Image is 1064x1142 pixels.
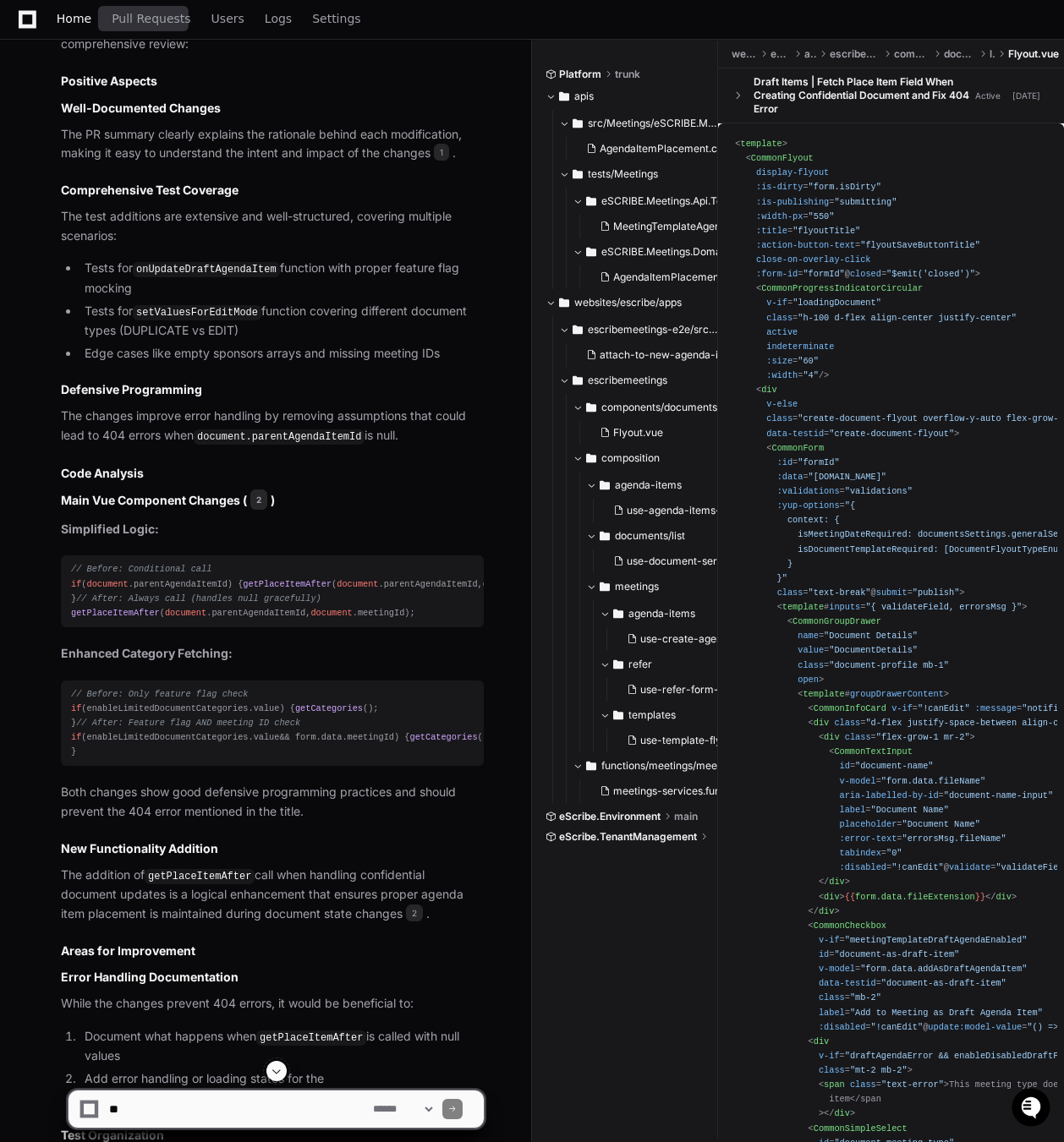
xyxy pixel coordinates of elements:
[620,729,763,752] button: use-template-flyout-options.ts
[593,265,736,289] button: AgendaItemPlacementTests.cs
[593,215,736,238] button: MeetingTemplateAgendaItemsControllerTests.cs
[61,840,484,857] h3: New Functionality Addition
[586,242,596,262] svg: Directory
[871,805,949,815] span: "Document Name"
[949,862,990,872] span: validate
[588,323,719,336] span: escribemeetings-e2e/src/support/pageObjects/documents/components
[803,689,844,699] span: template
[798,660,824,670] span: class
[850,689,944,699] span: groupDrawerContent
[559,316,719,343] button: escribemeetings-e2e/src/support/pageObjects/documents/components
[814,921,886,931] span: CommonCheckbox
[601,759,732,773] span: functions/meetings/meetings
[606,499,749,522] button: use-agenda-items-place-after.ts
[735,139,787,149] span: < >
[600,142,722,156] span: AgendaItemPlacement.cs
[620,678,763,702] button: use-refer-form-options.ts
[168,178,205,190] span: Pylon
[80,344,484,363] li: Edge cases like empty sponsors arrays and missing meeting IDs
[819,1051,840,1061] span: v-if
[876,587,908,598] span: submit
[766,413,793,423] span: class
[881,776,985,786] span: "form.data.fileName"
[559,161,719,188] button: tests/Meetings
[1010,1086,1056,1132] iframe: Open customer support
[586,448,596,468] svg: Directory
[855,761,933,771] span: "document-name"
[613,705,623,725] svg: Directory
[76,718,300,728] span: // After: Feature flag AND meeting ID check
[573,370,583,391] svg: Directory
[76,593,321,604] span: // After: Always call (handles null gracefully)
[809,211,835,221] span: "550"
[819,877,850,887] span: </ >
[628,607,695,620] span: agenda-items
[735,616,949,685] span: < = = = >
[761,283,923,293] span: CommonProgressIndicatorCircular
[881,978,1006,988] span: "document-as-draft-item"
[845,935,1028,945] span: "meetingTemplateDraftAgendaEnabled"
[798,356,819,366] span: "60"
[756,240,855,250] span: :action-button-text
[840,848,881,858] span: tabindex
[600,702,760,729] button: templates
[793,616,881,626] span: CommonGroupDrawer
[766,313,793,323] span: class
[735,283,1017,380] span: < = = = = />
[559,110,719,137] button: src/Meetings/eSCRIBE.Meetings.Domain/Agendas
[256,1030,366,1046] code: getPlaceItemAfter
[1012,90,1040,102] div: [DATE]
[61,994,484,1014] p: While the changes prevent 404 errors, it would be beneficial to:
[194,429,365,445] code: document.parentAgendaItemId
[58,126,277,143] div: Start new chat
[71,564,211,574] span: // Before: Conditional call
[61,783,484,822] p: Both changes show good defensive programming practices and should prevent the 404 error mentioned...
[819,1008,845,1018] span: label
[814,718,829,728] span: div
[766,370,798,380] span: :width
[804,47,816,61] span: apps
[850,992,881,1003] span: "mb-2"
[613,220,845,233] span: MeetingTemplateAgendaItemsControllerTests.cs
[358,608,404,618] span: meetingId
[61,969,484,986] h3: Error Handling Documentation
[61,100,484,117] h3: Well-Documented Changes
[970,88,1006,104] span: Active
[80,302,484,341] li: Tests for function covering different document types (DUPLICATE vs EDIT)
[860,240,980,250] span: "flyoutSaveButtonTitle"
[766,342,834,352] span: indeterminate
[17,68,308,95] div: Welcome
[71,608,160,618] span: getPlaceItemAfter
[573,113,583,134] svg: Directory
[777,602,1028,612] span: < # = >
[819,732,975,742] span: < = >
[766,327,798,337] span: active
[944,47,976,61] span: documents
[834,718,860,728] span: class
[17,126,47,156] img: 1736555170064-99ba0984-63c1-480f-8ee9-699278ef63ed
[766,429,824,439] span: data-testid
[312,14,360,24] span: Settings
[756,182,803,192] span: :is-dirty
[732,47,757,61] span: websites
[814,1036,829,1046] span: div
[295,703,363,713] span: getCategories
[777,486,840,496] span: :validations
[586,756,596,776] svg: Directory
[586,522,746,549] button: documents/list
[829,602,860,612] span: inputs
[406,904,423,921] span: 2
[243,579,332,589] span: getPlaceItemAfter
[918,703,970,713] span: "!canEdit"
[600,576,610,597] svg: Directory
[777,587,803,598] span: class
[601,194,732,208] span: eSCRIBE.Meetings.Api.Tests/Controllers
[384,579,478,589] span: parentAgendaItemId
[71,562,474,620] div: ( . ) { ( . , . ); } ( . , . );
[793,298,881,308] span: "loadingDocument"
[601,245,732,259] span: eSCRIBE.Meetings.Domain.Tests
[588,117,719,130] span: src/Meetings/eSCRIBE.Meetings.Domain/Agendas
[410,732,478,742] span: getCategories
[819,978,876,988] span: data-testid
[559,86,569,107] svg: Directory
